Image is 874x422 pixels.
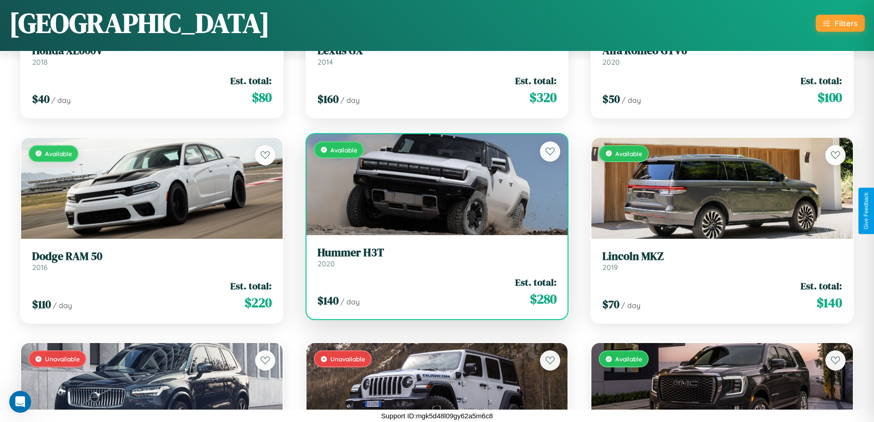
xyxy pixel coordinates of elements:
[230,74,272,87] span: Est. total:
[622,96,641,105] span: / day
[602,250,842,272] a: Lincoln MKZ2019
[515,74,557,87] span: Est. total:
[51,96,71,105] span: / day
[602,297,619,312] span: $ 70
[835,18,857,28] div: Filters
[602,91,620,107] span: $ 50
[602,263,618,272] span: 2019
[801,279,842,293] span: Est. total:
[32,250,272,272] a: Dodge RAM 502016
[252,88,272,107] span: $ 80
[32,250,272,263] h3: Dodge RAM 50
[621,301,640,310] span: / day
[45,355,80,363] span: Unavailable
[32,297,51,312] span: $ 110
[45,150,72,158] span: Available
[602,57,620,67] span: 2020
[317,246,557,269] a: Hummer H3T2020
[816,15,865,32] button: Filters
[529,88,557,107] span: $ 320
[602,250,842,263] h3: Lincoln MKZ
[53,301,72,310] span: / day
[317,44,557,67] a: Lexus GX2014
[230,279,272,293] span: Est. total:
[9,391,31,413] iframe: Intercom live chat
[801,74,842,87] span: Est. total:
[330,146,357,154] span: Available
[32,44,272,67] a: Honda XL600V2018
[530,290,557,308] span: $ 280
[317,44,557,57] h3: Lexus GX
[817,293,842,312] span: $ 140
[9,4,270,42] h1: [GEOGRAPHIC_DATA]
[602,44,842,57] h3: Alfa Romeo GTV6
[863,192,869,230] div: Give Feedback
[615,150,642,158] span: Available
[317,91,339,107] span: $ 160
[818,88,842,107] span: $ 100
[32,44,272,57] h3: Honda XL600V
[340,96,360,105] span: / day
[32,263,48,272] span: 2016
[32,91,50,107] span: $ 40
[602,44,842,67] a: Alfa Romeo GTV62020
[245,293,272,312] span: $ 220
[32,57,48,67] span: 2018
[317,246,557,259] h3: Hummer H3T
[615,355,642,363] span: Available
[317,259,335,268] span: 2020
[317,57,333,67] span: 2014
[381,410,493,422] p: Support ID: mgk5d48l09gy62a5m6c8
[317,293,339,308] span: $ 140
[330,355,365,363] span: Unavailable
[340,297,360,306] span: / day
[515,276,557,289] span: Est. total:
